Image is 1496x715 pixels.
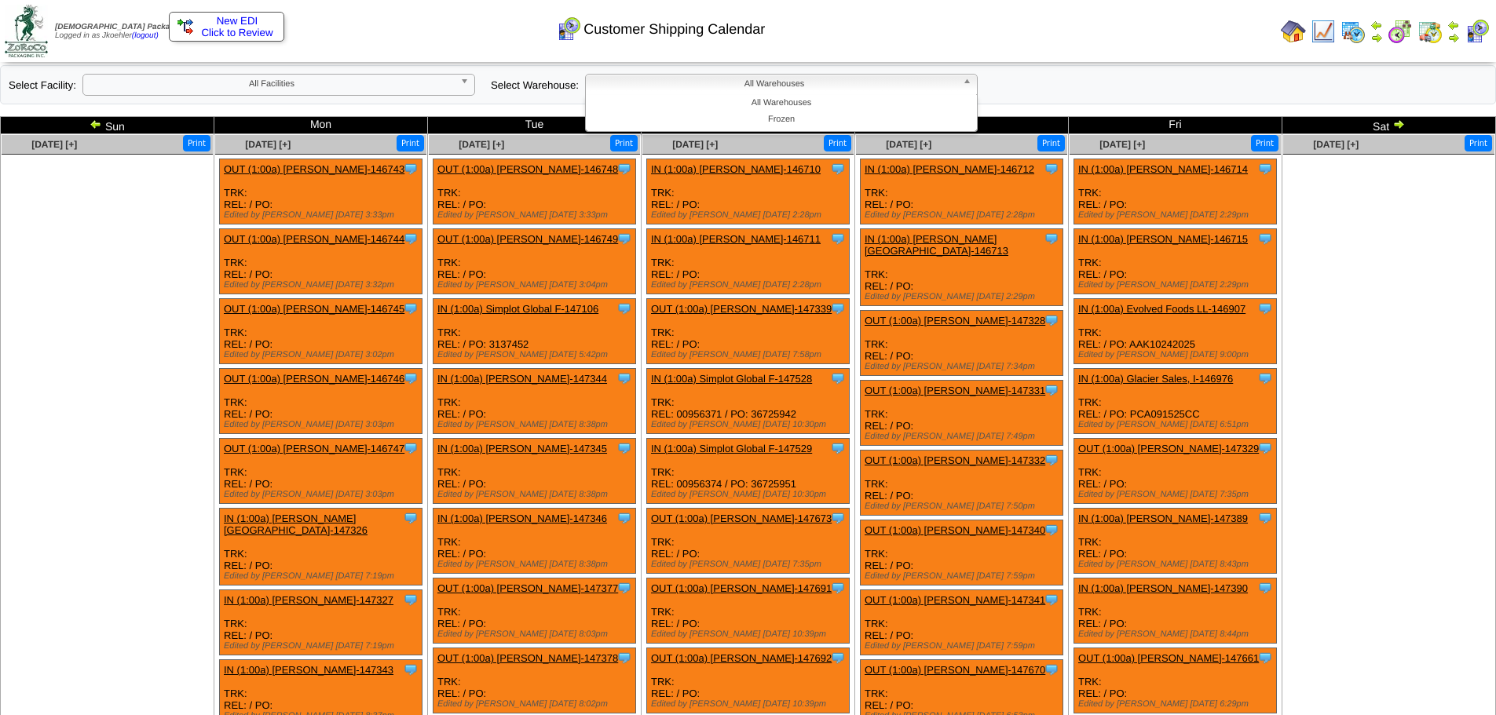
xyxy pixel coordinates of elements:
div: Edited by [PERSON_NAME] [DATE] 3:32pm [224,280,422,290]
div: TRK: REL: / PO: [220,229,422,294]
a: IN (1:00a) Glacier Sales, I-146976 [1078,373,1233,385]
div: TRK: REL: / PO: [220,369,422,434]
span: [DATE] [+] [245,139,291,150]
div: TRK: REL: / PO: [220,159,422,224]
a: IN (1:00a) [PERSON_NAME]-147344 [437,373,607,385]
div: TRK: REL: / PO: [647,229,850,294]
a: IN (1:00a) [PERSON_NAME][GEOGRAPHIC_DATA]-146713 [865,233,1008,257]
span: All Warehouses [592,75,956,93]
span: New EDI [217,15,258,27]
img: Tooltip [1044,231,1059,246]
button: Print [1465,135,1492,151]
img: Tooltip [616,510,632,526]
img: Tooltip [1257,301,1273,316]
a: OUT (1:00a) [PERSON_NAME]-146749 [437,233,618,245]
div: Edited by [PERSON_NAME] [DATE] 7:59pm [865,641,1063,651]
a: IN (1:00a) [PERSON_NAME]-146715 [1078,233,1248,245]
img: Tooltip [403,301,419,316]
div: Edited by [PERSON_NAME] [DATE] 3:02pm [224,350,422,359]
div: Edited by [PERSON_NAME] [DATE] 7:19pm [224,641,422,651]
a: [DATE] [+] [886,139,931,150]
img: arrowright.gif [1447,31,1460,44]
img: Tooltip [830,301,846,316]
img: ediSmall.gif [177,19,193,35]
a: OUT (1:00a) [PERSON_NAME]-147692 [651,652,832,664]
a: IN (1:00a) [PERSON_NAME]-147390 [1078,582,1248,594]
div: Edited by [PERSON_NAME] [DATE] 8:38pm [437,560,635,569]
img: calendarcustomer.gif [1465,19,1490,44]
div: Edited by [PERSON_NAME] [DATE] 3:03pm [224,420,422,429]
img: Tooltip [616,370,632,386]
div: TRK: REL: / PO: [433,509,636,574]
img: Tooltip [403,510,419,526]
span: [DEMOGRAPHIC_DATA] Packaging [55,23,186,31]
div: Select Warehouse: [491,74,978,96]
img: Tooltip [403,440,419,456]
div: Edited by [PERSON_NAME] [DATE] 6:29pm [1078,699,1276,709]
img: Tooltip [830,650,846,666]
div: Edited by [PERSON_NAME] [DATE] 6:51pm [1078,420,1276,429]
div: TRK: REL: / PO: PCA091525CC [1074,369,1277,434]
img: Tooltip [616,301,632,316]
img: Tooltip [1044,161,1059,177]
a: IN (1:00a) [PERSON_NAME]-146714 [1078,163,1248,175]
div: TRK: REL: / PO: [861,520,1063,585]
div: TRK: REL: / PO: [1074,648,1277,713]
a: IN (1:00a) Simplot Global F-147106 [437,303,598,315]
img: Tooltip [1257,510,1273,526]
a: OUT (1:00a) [PERSON_NAME]-147339 [651,303,832,315]
span: [DATE] [+] [1313,139,1359,150]
img: Tooltip [616,231,632,246]
img: arrowleft.gif [1447,19,1460,31]
a: OUT (1:00a) [PERSON_NAME]-146744 [224,233,404,245]
div: TRK: REL: / PO: [1074,509,1277,574]
img: Tooltip [830,231,846,246]
div: Edited by [PERSON_NAME] [DATE] 8:43pm [1078,560,1276,569]
button: Print [1037,135,1065,151]
div: Select Facility: [9,74,475,96]
img: Tooltip [830,440,846,456]
img: Tooltip [616,580,632,596]
a: [DATE] [+] [31,139,77,150]
div: Edited by [PERSON_NAME] [DATE] 8:38pm [437,420,635,429]
div: TRK: REL: / PO: 3137452 [433,299,636,364]
button: Print [1251,135,1278,151]
button: Print [824,135,851,151]
img: Tooltip [403,161,419,177]
div: TRK: REL: / PO: [861,229,1063,306]
div: Edited by [PERSON_NAME] [DATE] 8:44pm [1078,629,1276,639]
a: OUT (1:00a) [PERSON_NAME]-147341 [865,594,1045,606]
div: Edited by [PERSON_NAME] [DATE] 7:35pm [1078,490,1276,499]
a: New EDI Click to Review [177,15,276,38]
img: Tooltip [830,161,846,177]
a: OUT (1:00a) [PERSON_NAME]-147670 [865,664,1045,676]
div: Edited by [PERSON_NAME] [DATE] 3:33pm [437,210,635,220]
div: Edited by [PERSON_NAME] [DATE] 10:39pm [651,699,849,709]
div: TRK: REL: / PO: [220,299,422,364]
a: OUT (1:00a) [PERSON_NAME]-146747 [224,443,404,454]
div: TRK: REL: / PO: [433,369,636,434]
div: Edited by [PERSON_NAME] [DATE] 7:35pm [651,560,849,569]
div: TRK: REL: / PO: [433,229,636,294]
div: Edited by [PERSON_NAME] [DATE] 2:28pm [865,210,1063,220]
div: TRK: REL: / PO: AAK10242025 [1074,299,1277,364]
div: TRK: REL: / PO: [647,648,850,713]
a: [DATE] [+] [459,139,504,150]
div: Edited by [PERSON_NAME] [DATE] 9:00pm [1078,350,1276,359]
a: OUT (1:00a) [PERSON_NAME]-147329 [1078,443,1259,454]
button: Print [183,135,210,151]
td: Tue [428,117,642,134]
img: calendarprod.gif [1341,19,1366,44]
a: IN (1:00a) [PERSON_NAME]-147327 [224,594,393,606]
img: Tooltip [830,510,846,526]
div: TRK: REL: / PO: [647,159,850,224]
div: Edited by [PERSON_NAME] [DATE] 7:34pm [865,362,1063,371]
div: TRK: REL: / PO: [433,648,636,713]
a: OUT (1:00a) [PERSON_NAME]-146746 [224,373,404,385]
a: OUT (1:00a) [PERSON_NAME]-147331 [865,385,1045,396]
div: Edited by [PERSON_NAME] [DATE] 8:02pm [437,699,635,709]
img: arrowleft.gif [1370,19,1383,31]
img: Tooltip [1257,440,1273,456]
